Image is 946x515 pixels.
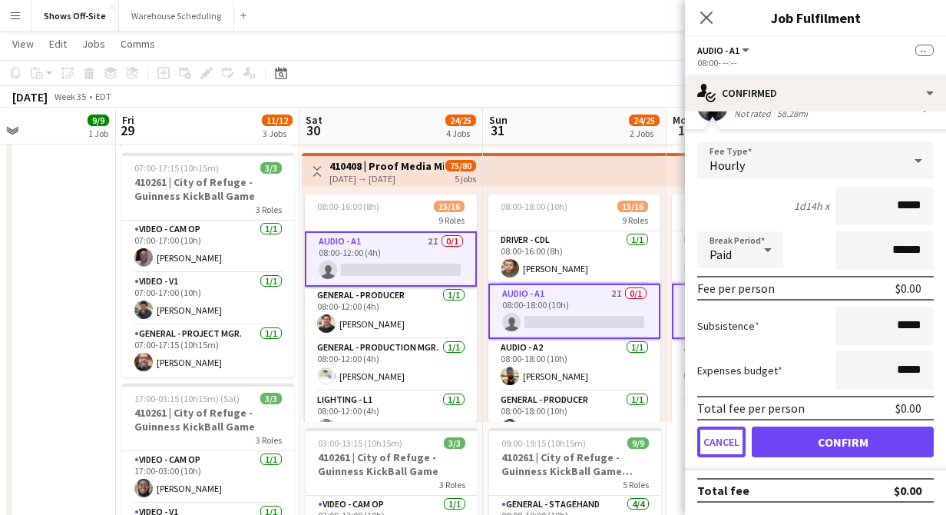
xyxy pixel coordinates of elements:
h3: 410261 | City of Refuge - Guinness KickBall Game Load Out [489,450,661,478]
app-job-card: 07:00-17:15 (10h15m)3/3410261 | City of Refuge - Guinness KickBall Game3 RolesVideo - Cam Op1/107... [122,153,294,377]
span: 08:00-18:00 (10h) [684,201,751,212]
app-card-role: Driver - CDL1/108:00-16:00 (8h)[PERSON_NAME] [488,231,660,284]
div: 1 Job [88,128,108,139]
div: 3 Jobs [263,128,292,139]
app-job-card: 08:00-18:00 (10h)15/169 RolesDriver - CDL1/108:00-16:00 (8h)[PERSON_NAME]Audio - A12I0/108:00-18:... [488,194,660,422]
a: Jobs [76,34,111,54]
span: 17:00-03:15 (10h15m) (Sat) [134,393,240,404]
div: Fee per person [697,281,775,296]
span: 08:00-18:00 (10h) [501,201,567,212]
h3: Job Fulfilment [685,8,946,28]
div: EDT [95,91,111,102]
app-card-role: Audio - A21/108:00-18:00 (10h)[PERSON_NAME] [672,339,844,391]
span: 3 Roles [256,204,282,215]
a: View [6,34,40,54]
span: 3/3 [260,393,282,404]
div: [DATE] [12,89,48,105]
label: Subsistence [697,319,759,333]
span: 9 Roles [622,214,648,226]
div: 2 Jobs [630,128,659,139]
app-card-role: Video - Cam Op1/117:00-03:00 (10h)[PERSON_NAME] [122,451,294,503]
app-card-role: General - Project Mgr.1/107:00-17:15 (10h15m)[PERSON_NAME] [122,325,294,377]
a: Edit [43,34,73,54]
span: 07:00-17:15 (10h15m) [134,162,219,174]
app-job-card: 08:00-16:00 (8h)15/169 RolesAudio - A12I0/108:00-12:00 (4h) General - Producer1/108:00-12:00 (4h)... [305,194,477,422]
div: 5 jobs [455,171,476,184]
span: -- [915,45,934,56]
span: 31 [487,121,508,139]
div: Total fee per person [697,400,805,416]
app-card-role: General - Production Mgr.1/108:00-12:00 (4h)[PERSON_NAME] [305,339,477,391]
div: 58.28mi [774,108,811,119]
div: 4 Jobs [446,128,475,139]
span: View [12,37,34,51]
app-card-role: General - Producer1/108:00-12:00 (4h)[PERSON_NAME] [305,287,477,339]
span: 9/9 [88,115,109,126]
span: 3 Roles [256,434,282,446]
app-card-role: General - Producer1/108:00-18:00 (10h) [488,391,660,444]
button: Audio - A1 [697,45,752,56]
span: 15/16 [434,201,465,212]
span: 3/3 [444,437,465,449]
div: $0.00 [895,400,921,416]
span: Audio - A1 [697,45,739,56]
span: 29 [120,121,134,139]
span: Mon [673,113,693,127]
app-card-role: General - Producer1/108:00-18:00 (10h) [672,391,844,444]
app-card-role: Lighting - L11/108:00-12:00 (4h) [305,391,477,444]
div: 1d14h x [794,199,829,213]
button: Cancel [697,427,746,457]
div: 08:00- --:-- [697,57,934,68]
span: 5 Roles [623,479,649,490]
span: 03:00-13:15 (10h15m) [318,437,402,449]
span: Jobs [82,37,105,51]
label: Expenses budget [697,364,782,377]
span: 1 [670,121,693,139]
h3: 410408 | Proof Media Mix - Virgin Cruise 2025 [329,159,444,173]
span: Sun [489,113,508,127]
app-card-role: Driver - CDL1/108:00-16:00 (8h)[PERSON_NAME] [672,231,844,284]
span: 09:00-19:15 (10h15m) [501,437,586,449]
span: 24/25 [445,115,476,126]
app-card-role: Audio - A12I0/108:00-12:00 (4h) [305,231,477,287]
div: Not rated [734,108,774,119]
span: 9/9 [627,437,649,449]
span: 08:00-16:00 (8h) [317,201,379,212]
span: Paid [709,247,732,262]
div: [DATE] → [DATE] [329,173,444,184]
span: 11/12 [262,115,293,126]
app-job-card: 08:00-18:00 (10h)15/169 RolesDriver - CDL1/108:00-16:00 (8h)[PERSON_NAME]Audio - A12I0/108:00-18:... [672,194,844,422]
span: 9 Roles [438,214,465,226]
app-card-role: Audio - A21/108:00-18:00 (10h)[PERSON_NAME] [488,339,660,391]
span: 15/16 [617,201,648,212]
span: 75/80 [445,160,476,171]
app-card-role: Video - V11/107:00-17:00 (10h)[PERSON_NAME] [122,273,294,325]
h3: 410261 | City of Refuge - Guinness KickBall Game [122,406,294,434]
button: Confirm [752,427,934,457]
span: 24/25 [629,115,660,126]
span: Fri [122,113,134,127]
h3: 410261 | City of Refuge - Guinness KickBall Game [306,450,478,478]
div: Total fee [697,483,749,498]
span: Hourly [709,158,745,173]
span: Edit [49,37,67,51]
span: Comms [121,37,155,51]
app-card-role: Video - Cam Op1/107:00-17:00 (10h)[PERSON_NAME] [122,221,294,273]
div: $0.00 [895,281,921,296]
button: Warehouse Scheduling [119,1,234,31]
span: 3 Roles [439,479,465,490]
h3: 410261 | City of Refuge - Guinness KickBall Game [122,175,294,203]
app-card-role: Audio - A12I0/108:00-18:00 (10h) [488,284,660,339]
div: $0.00 [894,483,921,498]
div: Confirmed [685,75,946,111]
span: Sat [306,113,322,127]
span: Week 35 [51,91,89,102]
app-card-role: Audio - A12I0/108:00-18:00 (10h) [672,284,844,339]
button: Shows Off-Site [31,1,119,31]
span: 30 [303,121,322,139]
a: Comms [114,34,161,54]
